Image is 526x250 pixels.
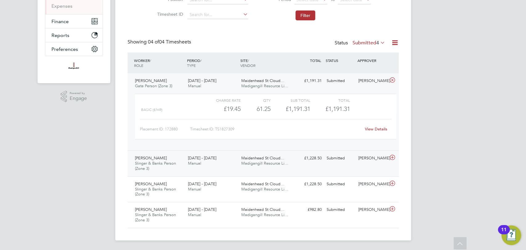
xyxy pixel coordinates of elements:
span: [PERSON_NAME] [135,78,167,83]
span: ROLE [134,63,143,68]
button: Finance [45,14,103,28]
span: 04 of [148,39,159,45]
div: 61.25 [241,104,271,114]
span: [PERSON_NAME] [135,155,167,161]
span: Gate Person (Zone 3) [135,83,172,88]
div: STATUS [324,55,356,66]
span: VENDOR [240,63,255,68]
span: £1,191.31 [325,105,350,113]
div: £1,228.50 [292,179,324,189]
div: £1,191.31 [292,76,324,86]
label: Submitted [353,40,385,46]
span: [DATE] - [DATE] [188,155,216,161]
span: Finance [51,18,69,24]
button: Open Resource Center, 11 new notifications [501,225,521,245]
a: Expenses [51,3,72,9]
span: / [200,58,202,63]
span: / [150,58,151,63]
span: Madigangill Resource Li… [241,83,288,88]
div: Sub Total [271,96,310,104]
span: Manual [188,186,201,192]
span: Maidenhead St Cloud… [241,78,284,83]
span: Madigangill Resource Li… [241,212,288,217]
div: [PERSON_NAME] [356,153,388,163]
span: [DATE] - [DATE] [188,207,216,212]
img: madigangill-logo-retina.png [67,62,81,72]
div: Status [335,39,386,47]
span: / [248,58,249,63]
label: Timesheet ID [155,11,183,17]
span: 04 Timesheets [148,39,191,45]
div: [PERSON_NAME] [356,205,388,215]
span: Basic (£/HR) [141,108,162,112]
div: [PERSON_NAME] [356,179,388,189]
div: £19.45 [201,104,240,114]
span: Maidenhead St Cloud… [241,155,284,161]
div: £1,191.31 [271,104,310,114]
div: £982.80 [292,205,324,215]
span: Slinger & Banks Person (Zone 3) [135,161,176,171]
div: QTY [241,96,271,104]
button: Filter [296,10,315,20]
input: Search for... [187,10,248,19]
div: SITE [239,55,292,71]
a: Powered byEngage [61,91,87,102]
div: Submitted [324,153,356,163]
div: Total [310,96,350,104]
div: Submitted [324,205,356,215]
span: Preferences [51,46,78,52]
button: Preferences [45,42,103,56]
div: WORKER [133,55,186,71]
span: Madigangill Resource Li… [241,161,288,166]
div: Placement ID: 172880 [140,124,190,134]
div: [PERSON_NAME] [356,76,388,86]
span: 4 [376,40,379,46]
span: [PERSON_NAME] [135,181,167,186]
div: Timesheet ID: TS1827309 [190,124,361,134]
div: Submitted [324,76,356,86]
span: Maidenhead St Cloud… [241,207,284,212]
span: Madigangill Resource Li… [241,186,288,192]
span: [DATE] - [DATE] [188,181,216,186]
div: 11 [501,230,507,238]
div: £1,228.50 [292,153,324,163]
span: Engage [70,96,87,101]
div: Charge rate [201,96,240,104]
span: Powered by [70,91,87,96]
span: TYPE [187,63,196,68]
div: Submitted [324,179,356,189]
div: Showing [128,39,192,45]
span: Slinger & Banks Person (Zone 3) [135,186,176,197]
button: Reports [45,28,103,42]
div: PERIOD [186,55,239,71]
span: [PERSON_NAME] [135,207,167,212]
span: Slinger & Banks Person (Zone 3) [135,212,176,223]
a: View Details [365,126,387,132]
span: Manual [188,212,201,217]
span: TOTAL [310,58,321,63]
span: Manual [188,83,201,88]
a: Go to home page [45,62,103,72]
span: Maidenhead St Cloud… [241,181,284,186]
span: Manual [188,161,201,166]
div: APPROVER [356,55,388,66]
span: [DATE] - [DATE] [188,78,216,83]
span: Reports [51,32,69,38]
